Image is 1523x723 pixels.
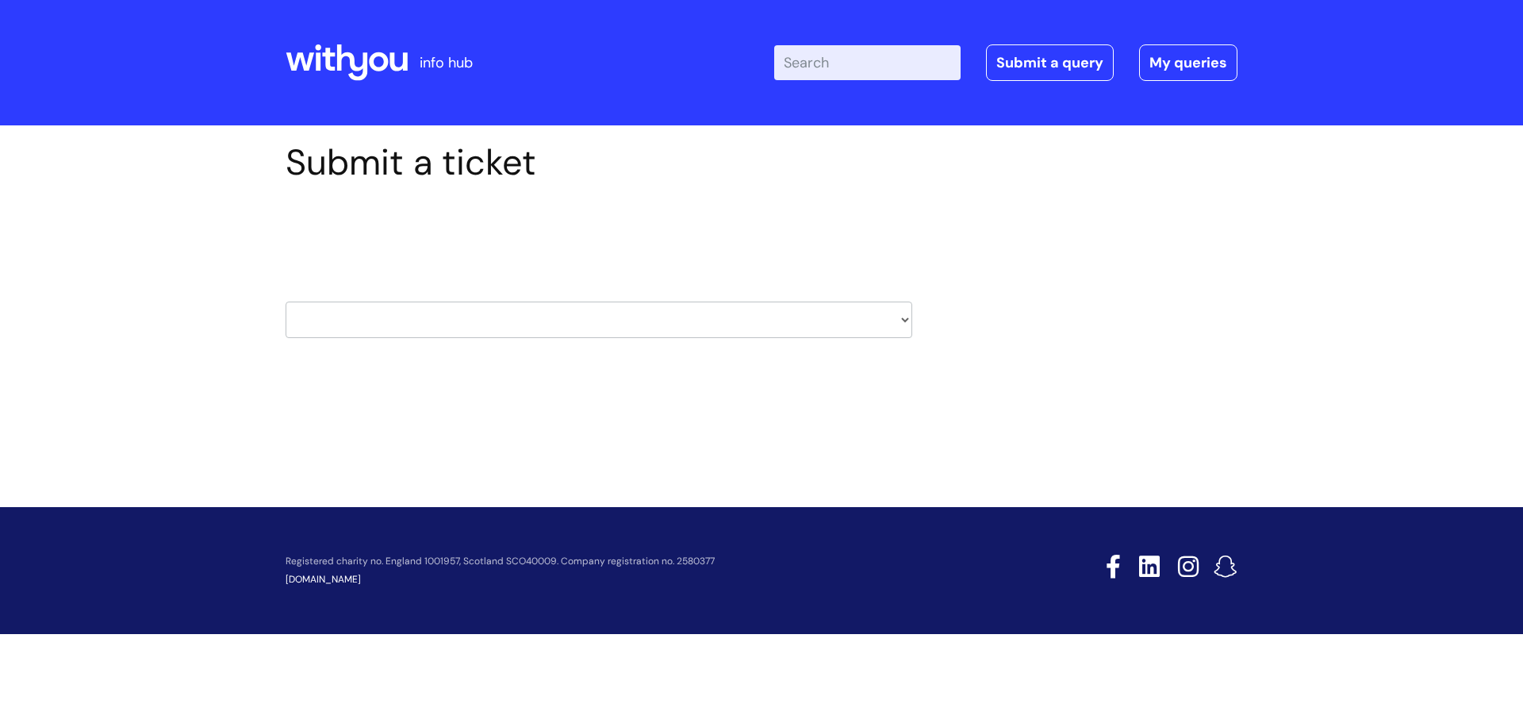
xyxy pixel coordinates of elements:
[1139,44,1237,81] a: My queries
[420,50,473,75] p: info hub
[286,141,912,184] h1: Submit a ticket
[774,45,961,80] input: Search
[286,556,993,567] p: Registered charity no. England 1001957, Scotland SCO40009. Company registration no. 2580377
[286,573,361,586] a: [DOMAIN_NAME]
[986,44,1114,81] a: Submit a query
[286,221,912,250] h2: Select issue type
